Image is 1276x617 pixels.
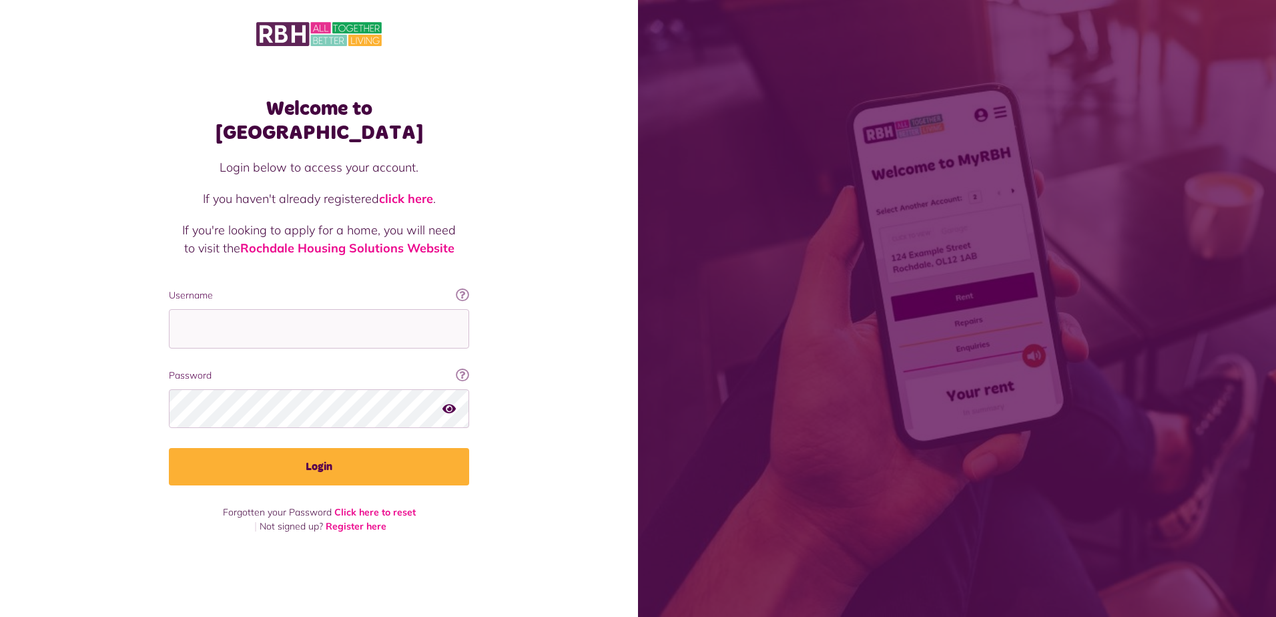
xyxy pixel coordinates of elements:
[182,190,456,208] p: If you haven't already registered .
[169,97,469,145] h1: Welcome to [GEOGRAPHIC_DATA]
[223,506,332,518] span: Forgotten your Password
[260,520,323,532] span: Not signed up?
[182,221,456,257] p: If you're looking to apply for a home, you will need to visit the
[256,20,382,48] img: MyRBH
[169,369,469,383] label: Password
[169,448,469,485] button: Login
[326,520,386,532] a: Register here
[169,288,469,302] label: Username
[182,158,456,176] p: Login below to access your account.
[240,240,454,256] a: Rochdale Housing Solutions Website
[379,191,433,206] a: click here
[334,506,416,518] a: Click here to reset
